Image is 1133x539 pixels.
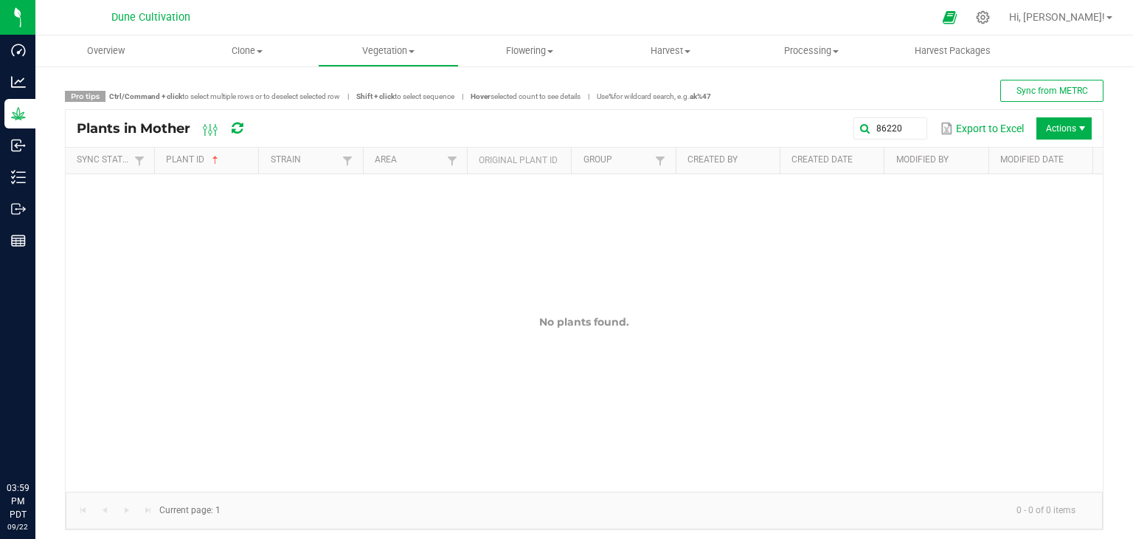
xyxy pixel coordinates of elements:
[11,170,26,185] inline-svg: Inventory
[471,92,581,100] span: selected count to see details
[741,35,882,66] a: Processing
[176,35,317,66] a: Clone
[933,3,966,32] span: Open Ecommerce Menu
[539,315,629,329] span: No plants found.
[66,492,1103,529] kendo-pager: Current page: 1
[271,154,339,166] a: StrainSortable
[356,92,454,100] span: to select sequence
[583,154,652,166] a: GroupSortable
[35,35,176,66] a: Overview
[11,202,26,216] inline-svg: Outbound
[690,92,711,100] strong: ak%47
[600,44,740,58] span: Harvest
[791,154,879,166] a: Created DateSortable
[895,44,1011,58] span: Harvest Packages
[600,35,741,66] a: Harvest
[651,151,669,170] a: Filter
[77,116,268,141] div: Plants in Mother
[111,11,190,24] span: Dune Cultivation
[1009,11,1105,23] span: Hi, [PERSON_NAME]!
[443,151,461,170] a: Filter
[318,35,459,66] a: Vegetation
[356,92,395,100] strong: Shift + click
[11,233,26,248] inline-svg: Reports
[1036,117,1092,140] li: Actions
[15,421,59,465] iframe: Resource center
[459,35,600,66] a: Flowering
[1016,86,1088,96] span: Sync from METRC
[67,44,145,58] span: Overview
[109,92,340,100] span: to select multiple rows or to deselect selected row
[460,44,599,58] span: Flowering
[454,91,471,102] span: |
[209,154,221,166] span: Sortable
[974,10,992,24] div: Manage settings
[229,498,1087,523] kendo-pager-info: 0 - 0 of 0 items
[7,521,29,532] p: 09/22
[687,154,775,166] a: Created BySortable
[177,44,316,58] span: Clone
[166,154,253,166] a: Plant IDSortable
[896,154,983,166] a: Modified BySortable
[1000,80,1103,102] button: Sync from METRC
[77,154,130,166] a: Sync StatusSortable
[936,116,1028,141] button: Export to Excel
[11,75,26,89] inline-svg: Analytics
[581,91,597,102] span: |
[65,91,105,102] span: Pro tips
[609,92,614,100] strong: %
[131,151,148,170] a: Filter
[319,44,458,58] span: Vegetation
[597,92,711,100] span: Use for wildcard search, e.g.
[340,91,356,102] span: |
[882,35,1023,66] a: Harvest Packages
[742,44,881,58] span: Processing
[11,43,26,58] inline-svg: Dashboard
[11,106,26,121] inline-svg: Grow
[1000,154,1087,166] a: Modified DateSortable
[109,92,182,100] strong: Ctrl/Command + click
[7,481,29,521] p: 03:59 PM PDT
[467,148,571,174] th: Original Plant ID
[11,138,26,153] inline-svg: Inbound
[339,151,356,170] a: Filter
[471,92,491,100] strong: Hover
[853,117,927,140] input: Search
[375,154,443,166] a: AreaSortable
